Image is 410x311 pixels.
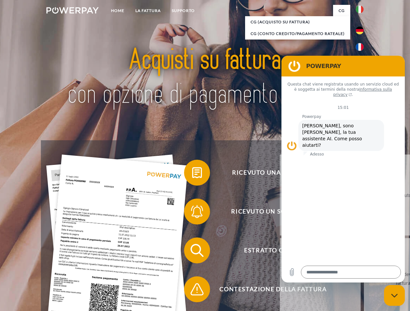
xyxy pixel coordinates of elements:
[46,7,99,14] img: logo-powerpay-white.svg
[333,5,350,17] a: CG
[245,16,350,28] a: CG (Acquisto su fattura)
[130,5,166,17] a: LA FATTURA
[62,31,348,124] img: title-powerpay_it.svg
[384,285,405,306] iframe: Pulsante per aprire la finestra di messaggistica, conversazione in corso
[184,237,353,263] button: Estratto conto
[184,276,353,302] button: Contestazione della fattura
[356,43,364,51] img: fr
[106,5,130,17] a: Home
[356,27,364,34] img: de
[189,281,205,297] img: qb_warning.svg
[189,242,205,259] img: qb_search.svg
[356,6,364,13] img: it
[189,203,205,220] img: qb_bell.svg
[184,199,353,225] button: Ricevuto un sollecito?
[281,56,405,282] iframe: Finestra di messaggistica
[245,28,350,40] a: CG (Conto Credito/Pagamento rateale)
[184,160,353,186] button: Ricevuto una fattura?
[166,5,200,17] a: Supporto
[189,165,205,181] img: qb_bill.svg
